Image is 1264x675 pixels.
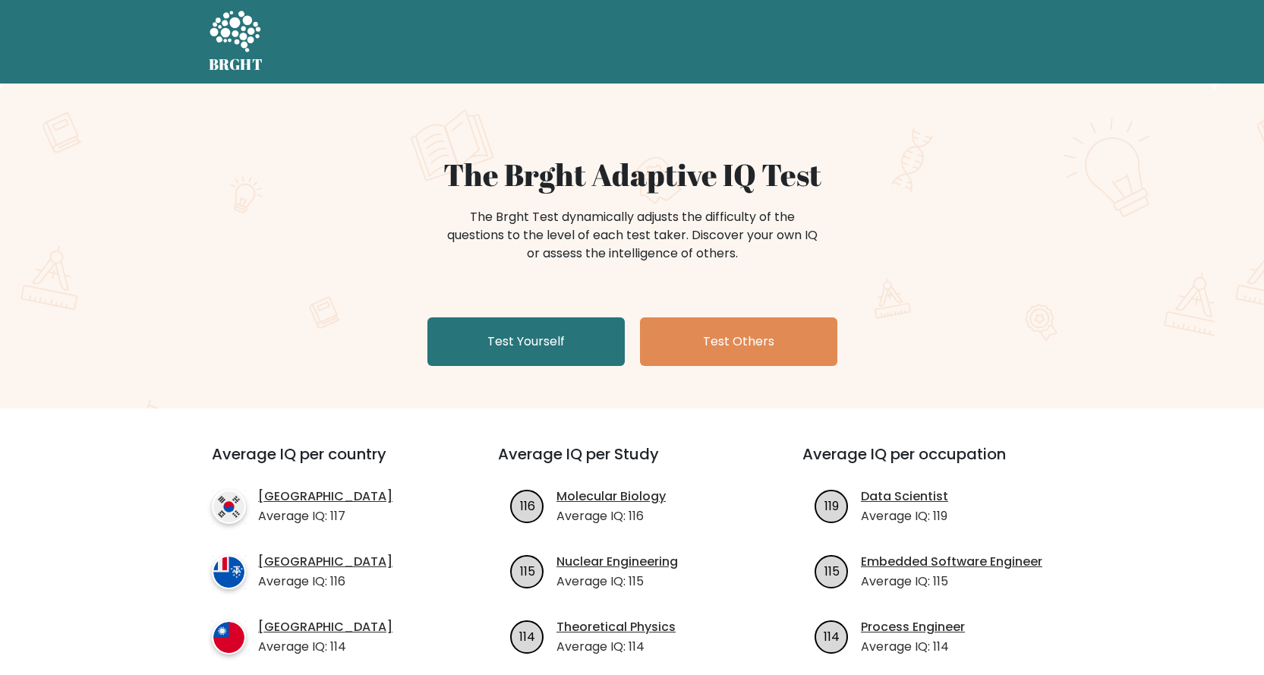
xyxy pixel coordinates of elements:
[258,507,392,525] p: Average IQ: 117
[861,487,948,506] a: Data Scientist
[861,618,965,636] a: Process Engineer
[427,317,625,366] a: Test Yourself
[861,507,948,525] p: Average IQ: 119
[556,553,678,571] a: Nuclear Engineering
[556,618,676,636] a: Theoretical Physics
[262,156,1003,193] h1: The Brght Adaptive IQ Test
[861,553,1042,571] a: Embedded Software Engineer
[824,562,840,579] text: 115
[443,208,822,263] div: The Brght Test dynamically adjusts the difficulty of the questions to the level of each test take...
[556,507,666,525] p: Average IQ: 116
[824,627,840,645] text: 114
[258,618,392,636] a: [GEOGRAPHIC_DATA]
[556,572,678,591] p: Average IQ: 115
[520,562,535,579] text: 115
[519,627,535,645] text: 114
[258,553,392,571] a: [GEOGRAPHIC_DATA]
[258,638,392,656] p: Average IQ: 114
[212,445,443,481] h3: Average IQ per country
[258,487,392,506] a: [GEOGRAPHIC_DATA]
[556,638,676,656] p: Average IQ: 114
[258,572,392,591] p: Average IQ: 116
[640,317,837,366] a: Test Others
[212,620,246,654] img: country
[802,445,1070,481] h3: Average IQ per occupation
[212,490,246,524] img: country
[861,638,965,656] p: Average IQ: 114
[861,572,1042,591] p: Average IQ: 115
[520,497,535,514] text: 116
[498,445,766,481] h3: Average IQ per Study
[824,497,839,514] text: 119
[209,55,263,74] h5: BRGHT
[209,6,263,77] a: BRGHT
[212,555,246,589] img: country
[556,487,666,506] a: Molecular Biology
